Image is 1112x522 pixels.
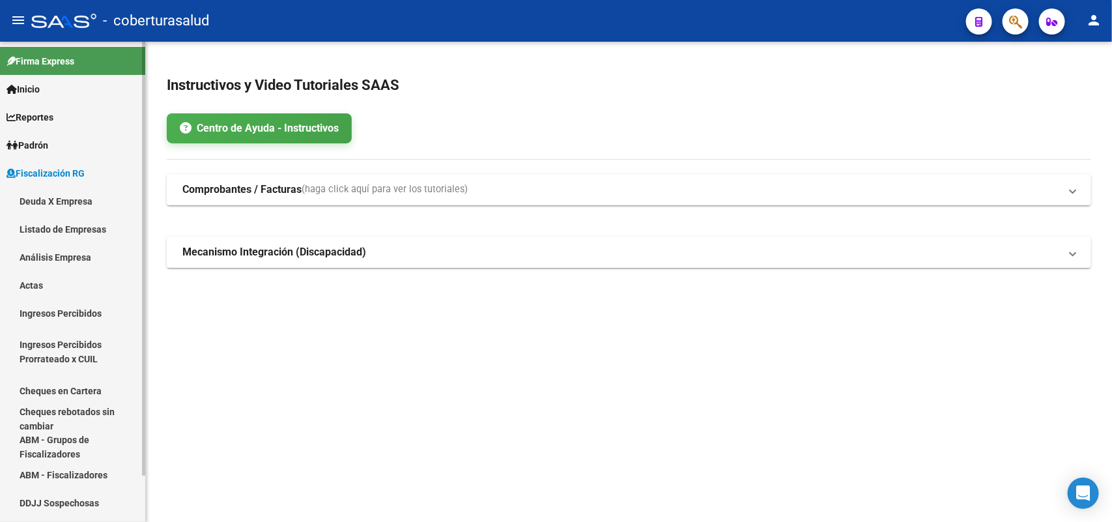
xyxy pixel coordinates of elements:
span: (haga click aquí para ver los tutoriales) [302,182,468,197]
h2: Instructivos y Video Tutoriales SAAS [167,73,1091,98]
strong: Mecanismo Integración (Discapacidad) [182,245,366,259]
div: Open Intercom Messenger [1068,478,1099,509]
strong: Comprobantes / Facturas [182,182,302,197]
span: - coberturasalud [103,7,209,35]
span: Reportes [7,110,53,124]
mat-expansion-panel-header: Comprobantes / Facturas(haga click aquí para ver los tutoriales) [167,174,1091,205]
mat-expansion-panel-header: Mecanismo Integración (Discapacidad) [167,237,1091,268]
mat-icon: person [1086,12,1102,28]
span: Firma Express [7,54,74,68]
mat-icon: menu [10,12,26,28]
span: Padrón [7,138,48,152]
span: Fiscalización RG [7,166,85,181]
a: Centro de Ayuda - Instructivos [167,113,352,143]
span: Inicio [7,82,40,96]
